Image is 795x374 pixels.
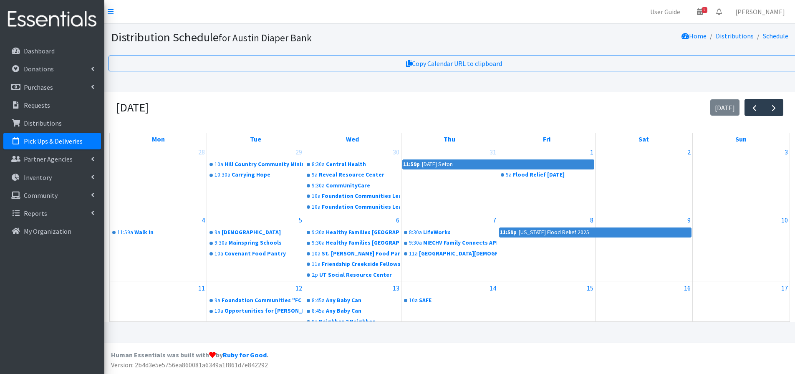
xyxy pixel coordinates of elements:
a: 10aSAFE [402,296,497,306]
div: 10a [312,250,321,258]
a: August 4, 2025 [200,213,207,227]
a: Purchases [3,79,101,96]
div: Covenant Food Pantry [225,250,303,258]
td: August 14, 2025 [401,281,498,339]
div: Opportunities for [PERSON_NAME] and Burnet Counties [225,307,303,315]
a: Sunday [734,133,748,145]
a: Distributions [3,115,101,131]
div: 8:45a [312,296,325,305]
a: Reports [3,205,101,222]
div: 9:30a [312,228,325,237]
a: August 5, 2025 [297,213,304,227]
td: August 5, 2025 [207,213,304,281]
td: July 29, 2025 [207,145,304,213]
div: CommUnityCare [326,182,400,190]
div: 8:30a [312,160,325,169]
a: 10aHill Country Community Ministries [208,159,303,169]
div: 11:59p [403,160,420,169]
a: 11a[GEOGRAPHIC_DATA][DEMOGRAPHIC_DATA] [402,249,497,259]
a: Dashboard [3,43,101,59]
a: 10aOpportunities for [PERSON_NAME] and Burnet Counties [208,306,303,316]
div: 9:30a [215,239,227,247]
a: 11:59p[US_STATE] Flood Relief 2025 [499,227,691,238]
a: August 1, 2025 [588,145,595,159]
a: July 28, 2025 [197,145,207,159]
a: 9a[DEMOGRAPHIC_DATA] [208,227,303,238]
div: UT Social Resource Center [319,271,400,279]
a: August 10, 2025 [780,213,790,227]
div: 9a [215,228,220,237]
div: 10a [312,203,321,211]
div: 8:45a [312,307,325,315]
td: August 17, 2025 [692,281,790,339]
a: August 6, 2025 [394,213,401,227]
div: 9a [506,171,512,179]
p: Purchases [24,83,53,91]
div: Healthy Families [GEOGRAPHIC_DATA] [326,239,400,247]
a: 9 [690,3,709,20]
a: Saturday [637,133,651,145]
div: [DATE] Seton [421,160,453,169]
a: 9:30aMainspring Schools [208,238,303,248]
a: August 14, 2025 [488,281,498,295]
div: [GEOGRAPHIC_DATA][DEMOGRAPHIC_DATA] [419,250,497,258]
div: [DEMOGRAPHIC_DATA] [222,228,303,237]
td: August 2, 2025 [596,145,693,213]
a: Pick Ups & Deliveries [3,133,101,149]
td: August 12, 2025 [207,281,304,339]
a: Schedule [763,32,788,40]
a: Ruby for Good [223,351,267,359]
a: My Organization [3,223,101,240]
a: 8:30aCentral Health [305,159,400,169]
div: Foundation Communities "FC CHI" [222,296,303,305]
a: 9aNeighbor 2 Neighbor [305,317,400,327]
a: Monday [150,133,167,145]
td: August 9, 2025 [596,213,693,281]
a: August 15, 2025 [585,281,595,295]
td: July 30, 2025 [304,145,401,213]
p: Distributions [24,119,62,127]
td: August 11, 2025 [110,281,207,339]
p: Reports [24,209,47,217]
td: August 1, 2025 [498,145,596,213]
div: 10a [312,192,321,200]
p: Inventory [24,173,52,182]
div: LifeWorks [423,228,497,237]
a: 11aFriendship Creekside Fellowship [305,259,400,269]
p: Dashboard [24,47,55,55]
div: Neighbor 2 Neighbor [319,318,400,326]
td: July 31, 2025 [401,145,498,213]
div: Flood Relief [DATE] [513,171,594,179]
div: 8:30a [409,228,422,237]
a: Requests [3,97,101,114]
div: 9a [215,296,220,305]
a: User Guide [644,3,687,20]
p: Donations [24,65,54,73]
a: [PERSON_NAME] [729,3,792,20]
div: Hill Country Community Ministries [225,160,303,169]
span: 9 [702,7,707,13]
td: August 4, 2025 [110,213,207,281]
a: August 12, 2025 [294,281,304,295]
p: Requests [24,101,50,109]
span: Version: 2b4d3e5e5756ea860081a6349a1f861d7e842292 [111,361,268,369]
div: Reveal Resource Center [319,171,400,179]
a: 9aFlood Relief [DATE] [499,170,594,180]
td: August 16, 2025 [596,281,693,339]
a: August 9, 2025 [686,213,692,227]
td: August 10, 2025 [692,213,790,281]
td: August 15, 2025 [498,281,596,339]
a: Distributions [716,32,754,40]
a: 2pUT Social Resource Center [305,270,400,280]
button: [DATE] [710,99,740,116]
p: Community [24,191,58,200]
div: Mainspring Schools [229,239,303,247]
td: August 8, 2025 [498,213,596,281]
div: 11a [409,250,418,258]
button: Next month [764,99,783,116]
div: Foundation Communities Learning Centers [322,203,400,211]
div: Carrying Hope [232,171,303,179]
a: August 17, 2025 [780,281,790,295]
div: Healthy Families [GEOGRAPHIC_DATA] [326,228,400,237]
a: 10aFoundation Communities Learning Centers [305,191,400,201]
